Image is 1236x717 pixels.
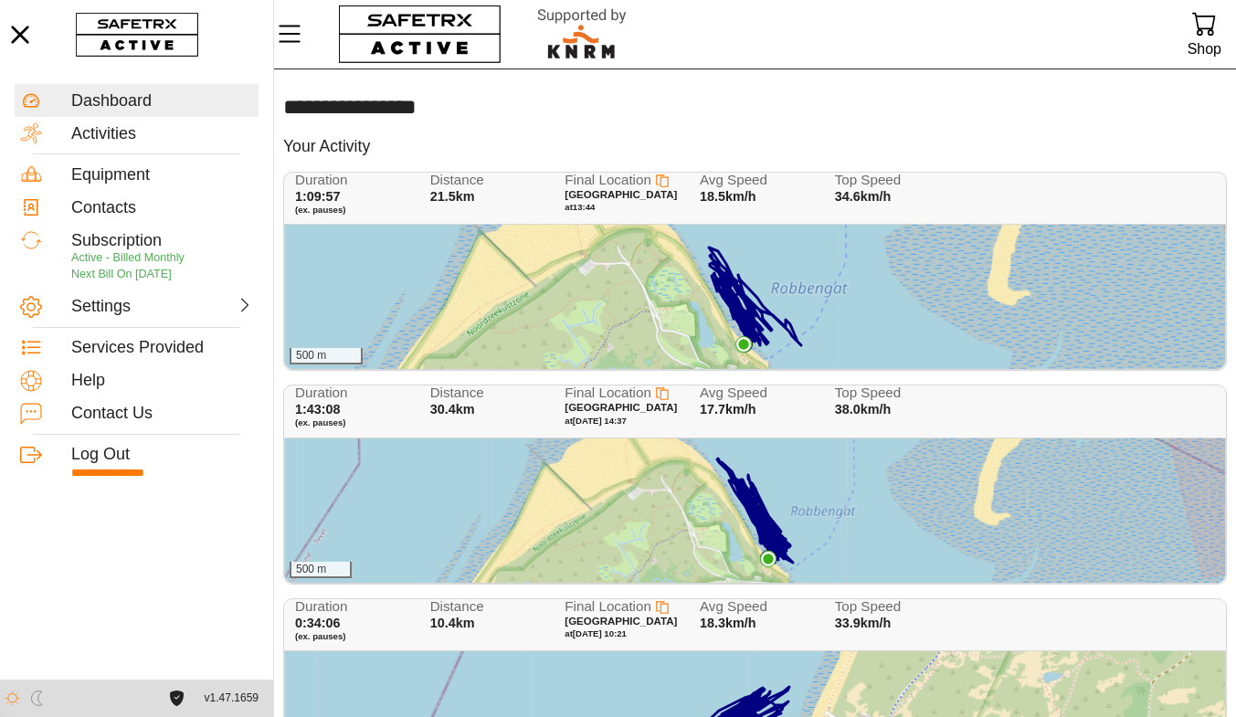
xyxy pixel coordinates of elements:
img: RescueLogo.svg [516,5,648,64]
div: Subscription [71,231,253,251]
img: ModeDark.svg [29,691,45,706]
span: (ex. pauses) [295,417,412,428]
span: Active - Billed Monthly [71,251,185,264]
div: Settings [71,297,159,317]
h5: Your Activity [283,136,370,157]
span: (ex. pauses) [295,631,412,642]
div: Equipment [71,165,253,185]
button: Menu [274,15,320,53]
div: Dashboard [71,91,253,111]
span: Top Speed [835,385,952,401]
div: 500 m [290,348,363,364]
span: [GEOGRAPHIC_DATA] [565,189,677,200]
span: Duration [295,599,412,615]
span: at [DATE] 10:21 [565,628,627,638]
span: 34.6km/h [835,189,892,204]
span: at [DATE] 14:37 [565,416,627,426]
a: License Agreement [164,691,189,706]
span: Duration [295,385,412,401]
div: 500 m [290,562,352,578]
span: 1:09:57 [295,189,341,204]
img: ModeLight.svg [5,691,20,706]
span: Final Location [565,385,651,400]
span: 30.4km [430,402,475,416]
span: Next Bill On [DATE] [71,268,172,280]
span: Avg Speed [700,173,817,188]
img: ContactUs.svg [20,403,42,425]
div: Activities [71,124,253,144]
img: PathEnd.svg [735,336,752,353]
span: Avg Speed [700,385,817,401]
span: Distance [430,599,547,615]
span: 38.0km/h [835,402,892,416]
span: [GEOGRAPHIC_DATA] [565,616,677,627]
span: Top Speed [835,173,952,188]
button: v1.47.1659 [194,683,269,713]
span: (ex. pauses) [295,205,412,216]
span: Final Location [565,598,651,614]
span: Duration [295,173,412,188]
div: Contacts [71,198,253,218]
span: 21.5km [430,189,475,204]
span: Final Location [565,172,651,187]
span: Top Speed [835,599,952,615]
div: Contact Us [71,404,253,424]
span: v1.47.1659 [205,689,259,708]
span: 1:43:08 [295,402,341,416]
span: Distance [430,385,547,401]
span: Avg Speed [700,599,817,615]
div: Help [71,371,253,391]
img: Subscription.svg [20,229,42,251]
span: 0:34:06 [295,616,341,630]
img: Help.svg [20,370,42,392]
span: 33.9km/h [835,616,892,630]
div: Services Provided [71,338,253,358]
div: Log Out [71,445,253,465]
span: 18.5km/h [700,189,756,204]
img: Activities.svg [20,122,42,144]
img: PathStart.svg [760,550,776,566]
span: 18.3km/h [700,616,756,630]
img: PathEnd.svg [760,551,776,567]
span: at 13:44 [565,202,595,212]
img: Equipment.svg [20,163,42,185]
span: 10.4km [430,616,475,630]
span: 17.7km/h [700,402,756,416]
span: Distance [430,173,547,188]
div: Shop [1188,37,1221,61]
span: [GEOGRAPHIC_DATA] [565,402,677,413]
